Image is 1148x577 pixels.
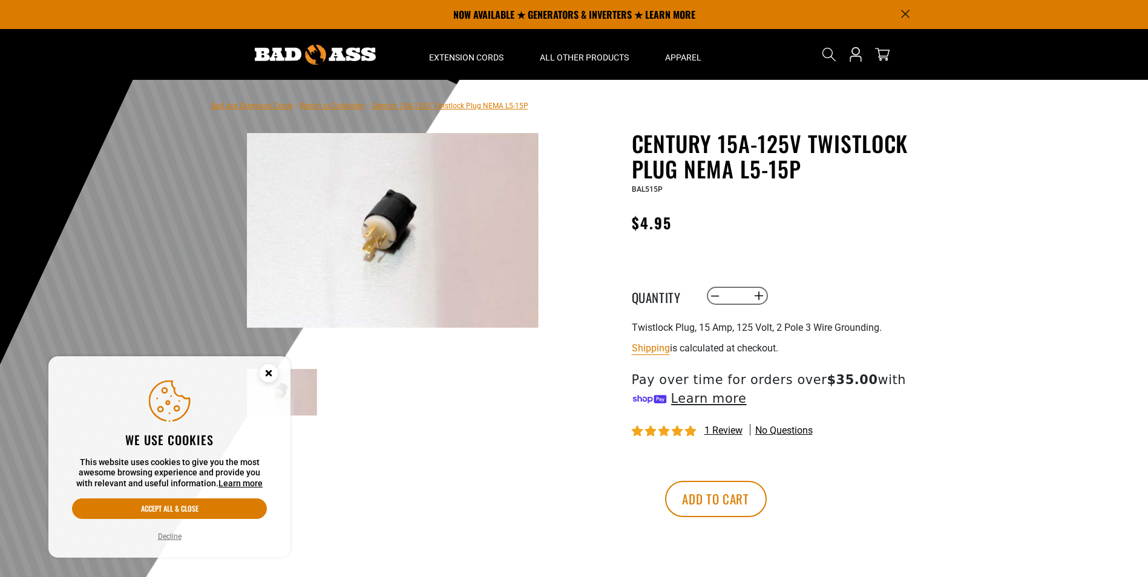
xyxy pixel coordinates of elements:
summary: Extension Cords [411,29,522,80]
button: Decline [154,530,185,543]
nav: breadcrumbs [211,98,528,112]
label: Quantity [632,288,692,304]
span: › [367,102,369,110]
span: 1 review [704,425,743,436]
img: Bad Ass Extension Cords [255,45,376,65]
button: Add to cart [665,481,767,517]
p: This website uses cookies to give you the most awesome browsing experience and provide you with r... [72,457,267,489]
span: BAL515P [632,185,663,194]
summary: All Other Products [522,29,647,80]
summary: Search [819,45,839,64]
span: Extension Cords [429,52,503,63]
span: $4.95 [632,212,672,233]
span: › [295,102,298,110]
a: Bad Ass Extension Cords [211,102,293,110]
span: Apparel [665,52,701,63]
div: is calculated at checkout. [632,340,928,356]
summary: Apparel [647,29,720,80]
a: Learn more [218,478,263,488]
span: Century 15A-125V Twistlock Plug NEMA L5-15P [372,102,528,110]
a: Return to Collection [300,102,364,110]
a: Shipping [632,342,670,354]
span: 5.00 stars [632,426,698,437]
h1: Century 15A-125V Twistlock Plug NEMA L5-15P [632,131,928,181]
span: No questions [755,424,813,437]
button: Accept all & close [72,498,267,519]
span: Twistlock Plug, 15 Amp, 125 Volt, 2 Pole 3 Wire Grounding. [632,322,882,333]
aside: Cookie Consent [48,356,290,558]
span: All Other Products [540,52,629,63]
h2: We use cookies [72,432,267,448]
